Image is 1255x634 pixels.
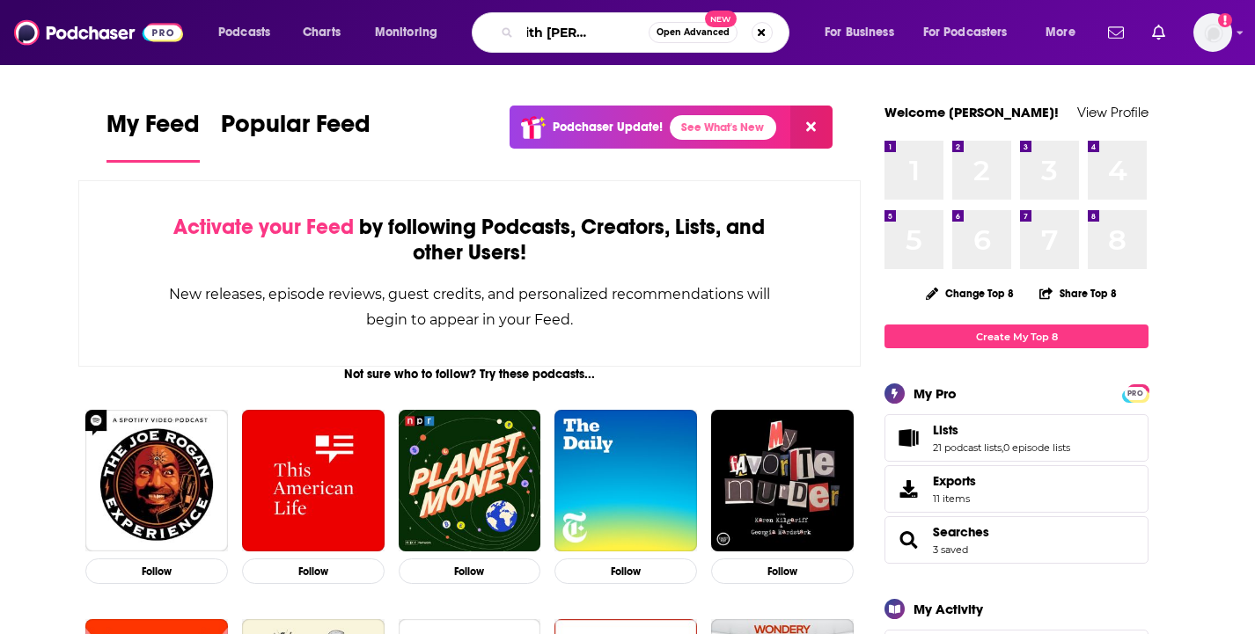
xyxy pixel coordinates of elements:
[884,324,1149,348] a: Create My Top 8
[375,20,437,45] span: Monitoring
[1218,13,1232,27] svg: Add a profile image
[399,410,541,552] img: Planet Money
[1046,20,1075,45] span: More
[221,109,371,163] a: Popular Feed
[1125,386,1146,399] a: PRO
[912,18,1033,47] button: open menu
[884,516,1149,564] span: Searches
[825,20,894,45] span: For Business
[1193,13,1232,52] img: User Profile
[554,410,697,552] img: The Daily
[218,20,270,45] span: Podcasts
[711,410,854,552] img: My Favorite Murder with Karen Kilgariff and Georgia Hardstark
[363,18,460,47] button: open menu
[1193,13,1232,52] button: Show profile menu
[520,18,649,47] input: Search podcasts, credits, & more...
[242,558,385,584] button: Follow
[1101,18,1131,47] a: Show notifications dropdown
[915,282,1024,304] button: Change Top 8
[303,20,341,45] span: Charts
[914,601,983,617] div: My Activity
[291,18,351,47] a: Charts
[891,528,926,552] a: Searches
[891,426,926,450] a: Lists
[812,18,916,47] button: open menu
[657,28,730,37] span: Open Advanced
[206,18,293,47] button: open menu
[167,215,772,266] div: by following Podcasts, Creators, Lists, and other Users!
[242,410,385,552] img: This American Life
[933,441,1002,454] a: 21 podcast lists
[1145,18,1172,47] a: Show notifications dropdown
[85,410,228,552] img: The Joe Rogan Experience
[106,109,200,149] span: My Feed
[933,543,968,556] a: 3 saved
[933,492,976,505] span: 11 items
[884,104,1059,120] a: Welcome [PERSON_NAME]!
[649,22,738,43] button: Open AdvancedNew
[1077,104,1149,120] a: View Profile
[705,11,737,27] span: New
[933,524,989,540] a: Searches
[1033,18,1097,47] button: open menu
[399,558,541,584] button: Follow
[711,558,854,584] button: Follow
[167,281,772,332] div: New releases, episode reviews, guest credits, and personalized recommendations will begin to appe...
[1038,276,1118,310] button: Share Top 8
[78,367,861,382] div: Not sure who to follow? Try these podcasts...
[106,109,200,163] a: My Feed
[933,422,1070,438] a: Lists
[1003,441,1070,454] a: 0 episode lists
[933,473,976,489] span: Exports
[554,558,697,584] button: Follow
[914,385,957,402] div: My Pro
[884,414,1149,462] span: Lists
[488,12,806,53] div: Search podcasts, credits, & more...
[1125,387,1146,400] span: PRO
[923,20,1008,45] span: For Podcasters
[670,115,776,140] a: See What's New
[173,214,354,240] span: Activate your Feed
[933,422,958,438] span: Lists
[221,109,371,149] span: Popular Feed
[884,465,1149,513] a: Exports
[14,16,183,49] img: Podchaser - Follow, Share and Rate Podcasts
[85,558,228,584] button: Follow
[1193,13,1232,52] span: Logged in as megcassidy
[553,120,663,135] p: Podchaser Update!
[891,477,926,501] span: Exports
[1002,441,1003,454] span: ,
